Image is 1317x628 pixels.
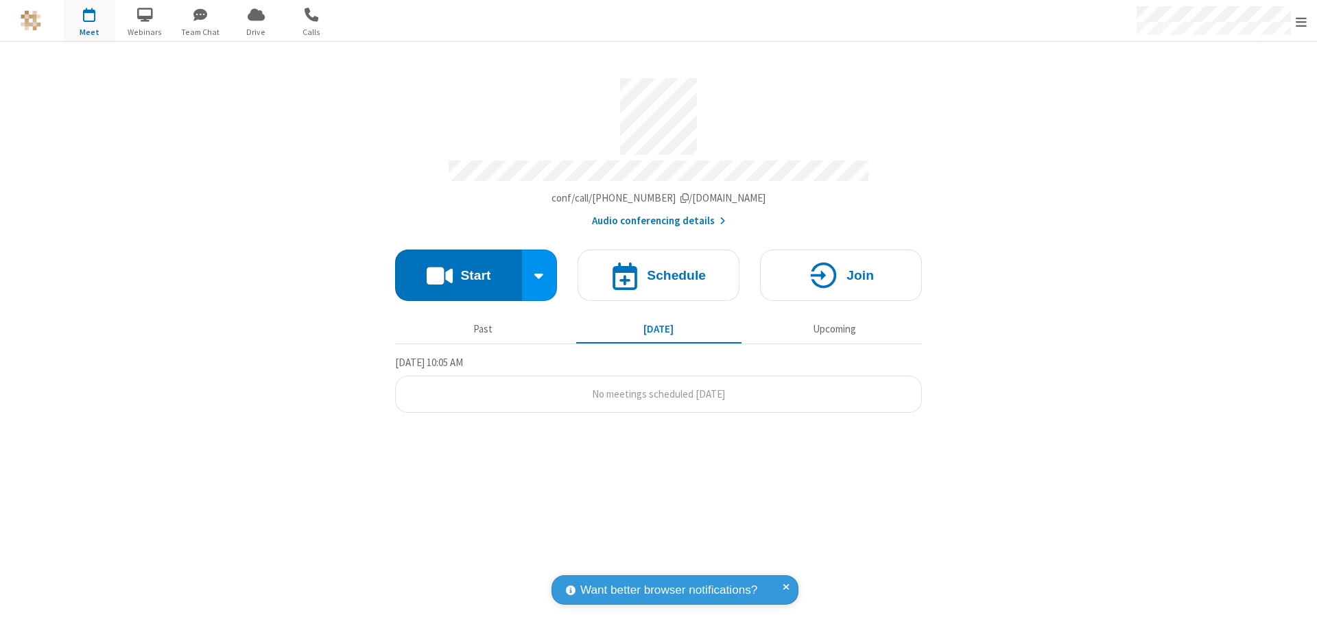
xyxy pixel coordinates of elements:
[395,68,922,229] section: Account details
[1283,592,1307,618] iframe: Chat
[592,387,725,400] span: No meetings scheduled [DATE]
[760,250,922,301] button: Join
[401,316,566,342] button: Past
[522,250,558,301] div: Start conference options
[576,316,741,342] button: [DATE]
[592,213,726,229] button: Audio conferencing details
[230,26,282,38] span: Drive
[286,26,337,38] span: Calls
[21,10,41,31] img: QA Selenium DO NOT DELETE OR CHANGE
[175,26,226,38] span: Team Chat
[119,26,171,38] span: Webinars
[551,191,766,206] button: Copy my meeting room linkCopy my meeting room link
[846,269,874,282] h4: Join
[395,356,463,369] span: [DATE] 10:05 AM
[395,354,922,413] section: Today's Meetings
[647,269,706,282] h4: Schedule
[580,581,757,599] span: Want better browser notifications?
[578,250,739,301] button: Schedule
[460,269,490,282] h4: Start
[395,250,522,301] button: Start
[551,191,766,204] span: Copy my meeting room link
[64,26,115,38] span: Meet
[752,316,917,342] button: Upcoming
